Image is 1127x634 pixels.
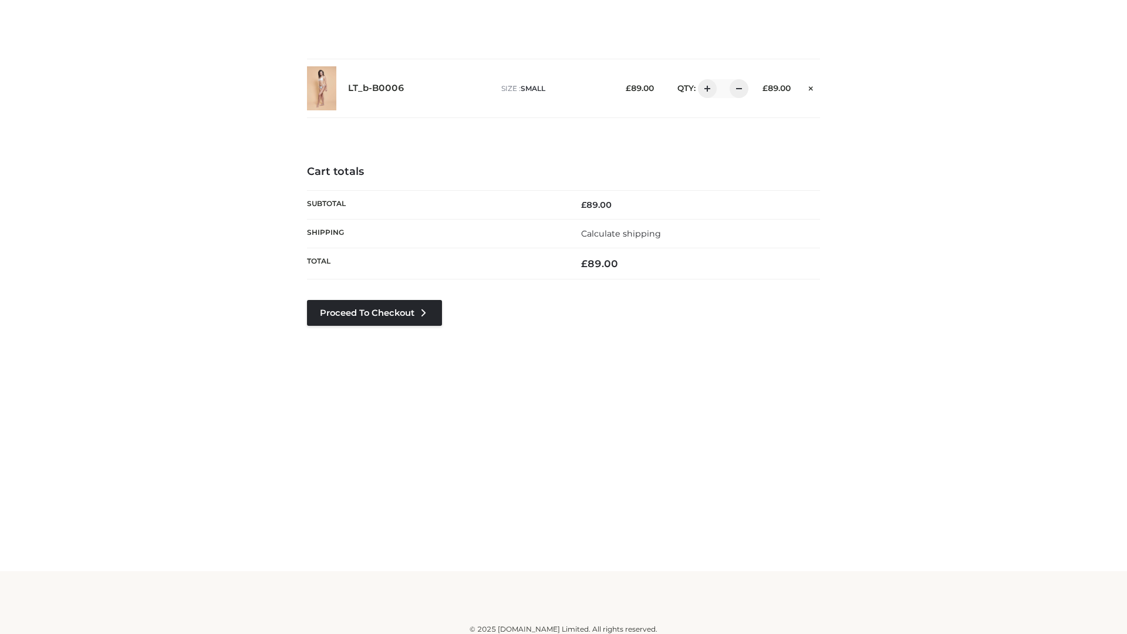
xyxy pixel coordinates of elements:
bdi: 89.00 [581,200,612,210]
span: £ [581,200,586,210]
a: Calculate shipping [581,228,661,239]
bdi: 89.00 [626,83,654,93]
h4: Cart totals [307,166,820,178]
bdi: 89.00 [581,258,618,269]
p: size : [501,83,608,94]
a: Proceed to Checkout [307,300,442,326]
img: LT_b-B0006 - SMALL [307,66,336,110]
div: QTY: [666,79,744,98]
span: £ [581,258,588,269]
span: £ [762,83,768,93]
th: Total [307,248,563,279]
th: Shipping [307,219,563,248]
a: Remove this item [802,79,820,95]
span: SMALL [521,84,545,93]
span: £ [626,83,631,93]
th: Subtotal [307,190,563,219]
bdi: 89.00 [762,83,791,93]
a: LT_b-B0006 [348,83,404,94]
